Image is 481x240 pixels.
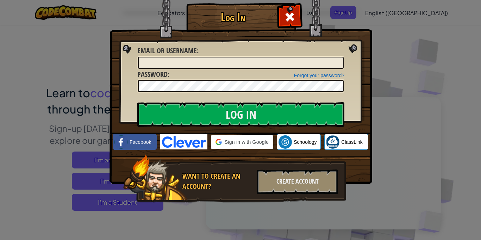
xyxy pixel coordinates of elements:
[188,11,278,23] h1: Log In
[137,102,344,127] input: Log In
[294,73,344,78] a: Forgot your password?
[341,139,363,146] span: ClassLink
[137,46,197,55] span: Email or Username
[130,139,151,146] span: Facebook
[326,135,339,149] img: classlink-logo-small.png
[257,170,338,194] div: Create Account
[160,134,207,149] img: clever-logo-blue.png
[137,69,168,79] span: Password
[182,171,253,191] div: Want to create an account?
[211,135,273,149] div: Sign in with Google
[279,135,292,149] img: schoology.png
[225,139,269,146] span: Sign in with Google
[137,46,199,56] label: :
[114,135,128,149] img: facebook_small.png
[137,69,169,80] label: :
[294,139,317,146] span: Schoology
